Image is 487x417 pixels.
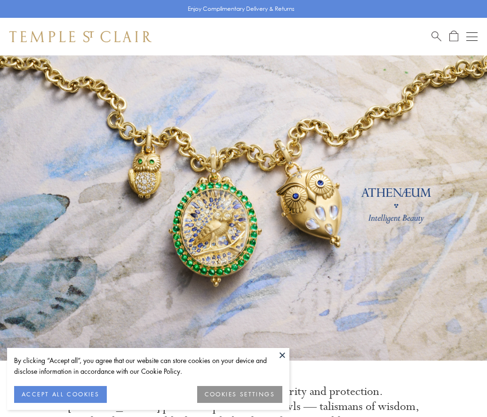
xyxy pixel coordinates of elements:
[188,4,295,14] p: Enjoy Complimentary Delivery & Returns
[466,31,478,42] button: Open navigation
[431,31,441,42] a: Search
[449,31,458,42] a: Open Shopping Bag
[14,386,107,403] button: ACCEPT ALL COOKIES
[9,31,152,42] img: Temple St. Clair
[14,355,282,377] div: By clicking “Accept all”, you agree that our website can store cookies on your device and disclos...
[197,386,282,403] button: COOKIES SETTINGS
